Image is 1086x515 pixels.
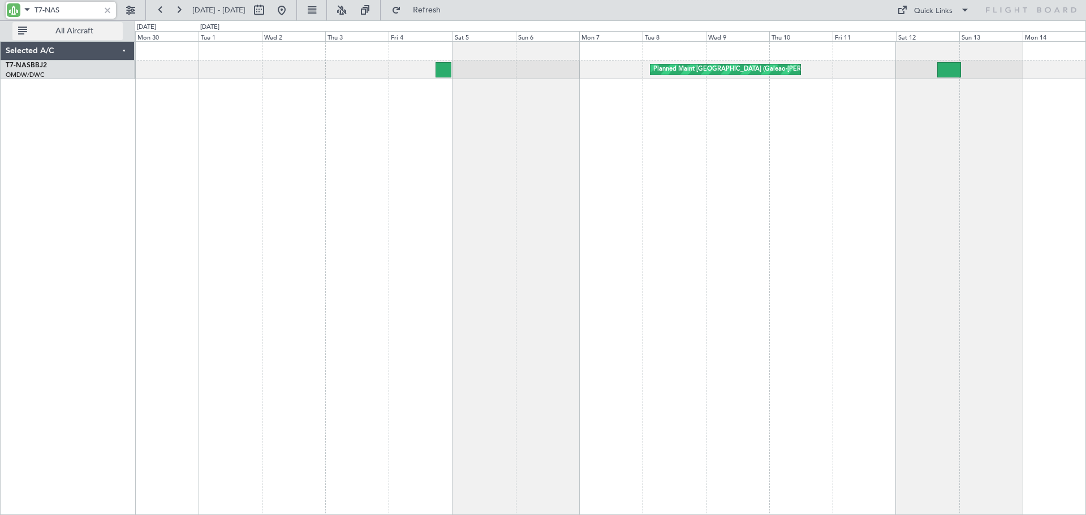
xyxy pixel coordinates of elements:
div: Tue 8 [643,31,706,41]
div: [DATE] [137,23,156,32]
div: Mon 30 [135,31,199,41]
div: Quick Links [914,6,953,17]
div: Thu 10 [769,31,833,41]
div: Sun 13 [959,31,1023,41]
div: Wed 9 [706,31,769,41]
div: Sat 5 [453,31,516,41]
div: Sun 6 [516,31,579,41]
div: Tue 1 [199,31,262,41]
a: OMDW/DWC [6,71,45,79]
div: Sat 12 [896,31,959,41]
span: T7-NAS [6,62,31,69]
span: Refresh [403,6,451,14]
div: Thu 3 [325,31,389,41]
div: Wed 2 [262,31,325,41]
button: Quick Links [891,1,975,19]
div: Mon 14 [1023,31,1086,41]
div: [DATE] [200,23,219,32]
input: A/C (Reg. or Type) [35,2,100,19]
div: Planned Maint [GEOGRAPHIC_DATA] (Galeao-[PERSON_NAME] Intl) [653,61,851,78]
span: [DATE] - [DATE] [192,5,245,15]
button: Refresh [386,1,454,19]
button: All Aircraft [12,22,123,40]
div: Mon 7 [579,31,643,41]
span: All Aircraft [29,27,119,35]
div: Fri 11 [833,31,896,41]
a: T7-NASBBJ2 [6,62,47,69]
div: Fri 4 [389,31,452,41]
